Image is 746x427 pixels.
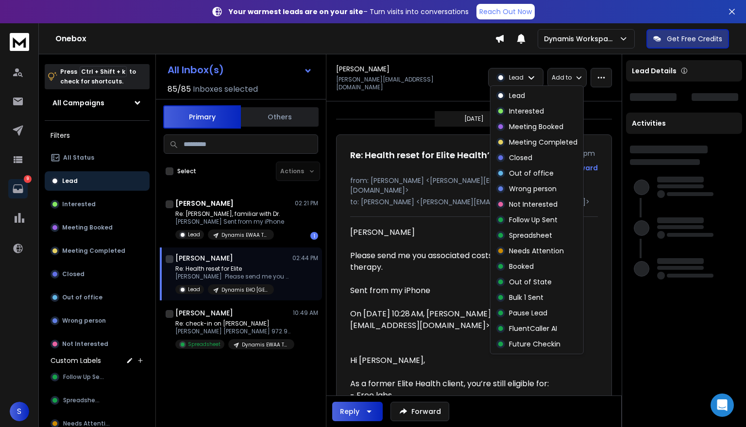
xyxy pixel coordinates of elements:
[509,246,564,256] p: Needs Attention
[390,402,449,421] button: Forward
[509,199,558,209] p: Not Interested
[63,154,94,162] p: All Status
[10,402,29,421] span: S
[62,317,106,325] p: Wrong person
[509,137,577,147] p: Meeting Completed
[509,215,558,225] p: Follow Up Sent
[350,250,590,273] div: Please send me you associated costs for [MEDICAL_DATA] therapy.
[175,218,284,226] p: [PERSON_NAME] Sent from my iPhone
[24,175,32,183] p: 9
[509,308,547,318] p: Pause Lead
[168,83,191,95] span: 85 / 85
[62,270,85,278] p: Closed
[188,341,220,348] p: Spreadsheet
[188,231,200,238] p: Lead
[552,74,572,82] p: Add to
[177,167,196,175] label: Select
[175,253,233,263] h1: [PERSON_NAME]
[350,308,590,343] blockquote: On [DATE] 10:28 AM, [PERSON_NAME] <[PERSON_NAME][EMAIL_ADDRESS][DOMAIN_NAME]> wrote:
[310,232,318,240] div: 1
[10,33,29,51] img: logo
[175,265,292,273] p: Re: Health reset for Elite
[292,254,318,262] p: 02:44 PM
[175,328,292,335] p: [PERSON_NAME] [PERSON_NAME] 972.904.0357 >
[544,34,619,44] p: Dynamis Workspace
[168,65,224,75] h1: All Inbox(s)
[509,184,557,194] p: Wrong person
[175,308,233,318] h1: [PERSON_NAME]
[350,148,526,162] h1: Re: Health reset for Elite Health’s clients
[62,200,96,208] p: Interested
[509,153,532,163] p: Closed
[221,231,268,239] p: Dynamis EWAA TX OUTLOOK + OTHERs ESPS
[626,113,742,134] div: Activities
[295,199,318,207] p: 02:21 PM
[340,407,359,416] div: Reply
[63,373,106,381] span: Follow Up Sent
[464,115,484,123] p: [DATE]
[479,7,532,16] p: Reach Out Now
[350,390,590,401] div: - Free labs
[175,273,292,280] p: [PERSON_NAME] Please send me you associated
[509,339,560,349] p: Future Checkin
[711,394,734,417] div: Open Intercom Messenger
[163,105,241,129] button: Primary
[60,67,136,86] p: Press to check for shortcuts.
[509,324,557,333] p: FluentCaller AI
[509,230,552,240] p: Spreadsheet
[293,309,318,317] p: 10:49 AM
[229,7,469,16] p: – Turn visits into conversations
[45,129,150,142] h3: Filters
[336,64,390,74] h1: [PERSON_NAME]
[509,262,534,271] p: Booked
[509,91,525,100] p: Lead
[336,76,471,91] p: [PERSON_NAME][EMAIL_ADDRESS][DOMAIN_NAME]
[350,378,590,390] div: As a former Elite Health client, you’re still eligible for:
[350,197,598,207] p: to: [PERSON_NAME] <[PERSON_NAME][EMAIL_ADDRESS][DOMAIN_NAME]>
[350,176,598,195] p: from: [PERSON_NAME] <[PERSON_NAME][EMAIL_ADDRESS][DOMAIN_NAME]>
[509,293,543,302] p: Bulk 1 Sent
[509,168,554,178] p: Out of office
[229,7,363,16] strong: Your warmest leads are on your site
[55,33,495,45] h1: Onebox
[188,286,200,293] p: Lead
[62,247,125,255] p: Meeting Completed
[509,277,552,287] p: Out of State
[509,122,563,131] p: Meeting Booked
[51,356,101,365] h3: Custom Labels
[221,286,268,294] p: Dynamis EHO [GEOGRAPHIC_DATA]-[GEOGRAPHIC_DATA]-[GEOGRAPHIC_DATA]-OK ALL ESPS Pre-Warmed
[242,341,288,348] p: Dynamis EWAA TX OUTLOOK + OTHERs ESPS
[667,34,722,44] p: Get Free Credits
[62,340,108,348] p: Not Interested
[350,355,590,366] div: Hi [PERSON_NAME],
[63,396,102,404] span: Spreadsheet
[80,66,127,77] span: Ctrl + Shift + k
[175,210,284,218] p: Re: [PERSON_NAME], familiar with Dr.
[62,294,102,301] p: Out of office
[52,98,104,108] h1: All Campaigns
[175,198,234,208] h1: [PERSON_NAME]
[175,320,292,328] p: Re: check-in on [PERSON_NAME]
[62,177,78,185] p: Lead
[241,106,319,128] button: Others
[193,83,258,95] h3: Inboxes selected
[509,74,524,82] p: Lead
[509,106,544,116] p: Interested
[632,66,677,76] p: Lead Details
[62,224,113,231] p: Meeting Booked
[350,285,590,296] div: Sent from my iPhone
